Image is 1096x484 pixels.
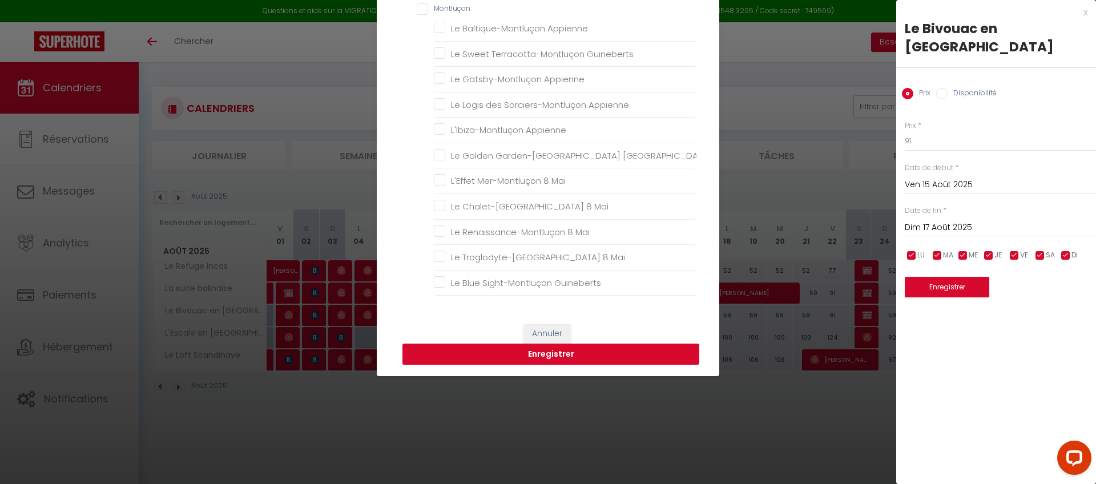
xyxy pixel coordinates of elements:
span: VE [1020,250,1028,261]
span: LU [917,250,925,261]
button: Annuler [523,324,571,344]
span: MA [943,250,953,261]
button: Enregistrer [905,277,989,297]
label: Disponibilité [948,88,997,100]
label: Prix [905,120,916,131]
div: Le Bivouac en [GEOGRAPHIC_DATA] [905,19,1087,56]
button: Enregistrer [402,344,699,365]
span: Le Chalet-[GEOGRAPHIC_DATA] 8 Mai [451,200,609,212]
span: DI [1071,250,1078,261]
label: Prix [913,88,930,100]
span: Le Logis des Sorciers-Montluçon Appienne [451,99,629,111]
span: SA [1046,250,1055,261]
span: Le Blue Sight-Montluçon Guineberts [451,277,601,289]
iframe: LiveChat chat widget [1048,436,1096,484]
label: Date de début [905,163,953,174]
span: JE [994,250,1002,261]
span: Le Sweet Terracotta-Montluçon Guineberts [451,48,634,60]
span: ME [969,250,978,261]
span: Le Golden Garden-[GEOGRAPHIC_DATA] [GEOGRAPHIC_DATA] [451,150,711,162]
div: x [896,6,1087,19]
label: Date de fin [905,205,941,216]
span: Le Renaissance-Montluçon 8 Mai [451,226,590,238]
